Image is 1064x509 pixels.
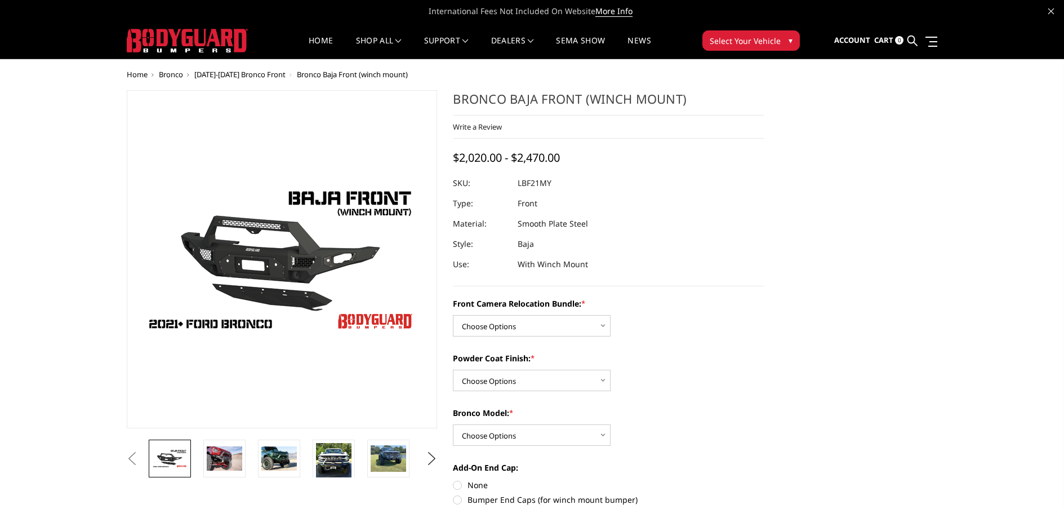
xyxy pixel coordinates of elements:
[127,29,248,52] img: BODYGUARD BUMPERS
[316,443,351,479] img: Bronco Baja Front (winch mount)
[491,37,534,59] a: Dealers
[702,30,800,51] button: Select Your Vehicle
[874,25,903,56] a: Cart 0
[423,450,440,467] button: Next
[518,254,588,275] dd: With Winch Mount
[627,37,651,59] a: News
[453,494,764,506] label: Bumper End Caps (for winch mount bumper)
[424,37,469,59] a: Support
[518,214,588,234] dd: Smooth Plate Steel
[453,214,509,234] dt: Material:
[895,36,903,45] span: 0
[834,35,870,45] span: Account
[297,69,408,79] span: Bronco Baja Front (winch mount)
[356,37,402,59] a: shop all
[789,34,793,46] span: ▾
[309,37,333,59] a: Home
[207,446,242,470] img: Bronco Baja Front (winch mount)
[874,35,893,45] span: Cart
[710,35,781,47] span: Select Your Vehicle
[453,193,509,214] dt: Type:
[518,234,534,254] dd: Baja
[127,90,438,428] a: Bodyguard Ford Bronco
[453,234,509,254] dt: Style:
[371,445,406,472] img: Bronco Baja Front (winch mount)
[127,69,148,79] a: Home
[834,25,870,56] a: Account
[453,90,764,116] h1: Bronco Baja Front (winch mount)
[453,407,764,419] label: Bronco Model:
[124,450,141,467] button: Previous
[453,479,764,491] label: None
[152,449,188,468] img: Bodyguard Ford Bronco
[453,173,509,193] dt: SKU:
[453,254,509,275] dt: Use:
[261,446,297,470] img: Bronco Baja Front (winch mount)
[453,150,560,165] span: $2,020.00 - $2,470.00
[595,6,633,17] a: More Info
[518,173,551,193] dd: LBF21MY
[453,122,502,132] a: Write a Review
[159,69,183,79] a: Bronco
[453,462,764,473] label: Add-On End Cap:
[453,352,764,364] label: Powder Coat Finish:
[556,37,605,59] a: SEMA Show
[194,69,286,79] a: [DATE]-[DATE] Bronco Front
[453,298,764,309] label: Front Camera Relocation Bundle:
[518,193,537,214] dd: Front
